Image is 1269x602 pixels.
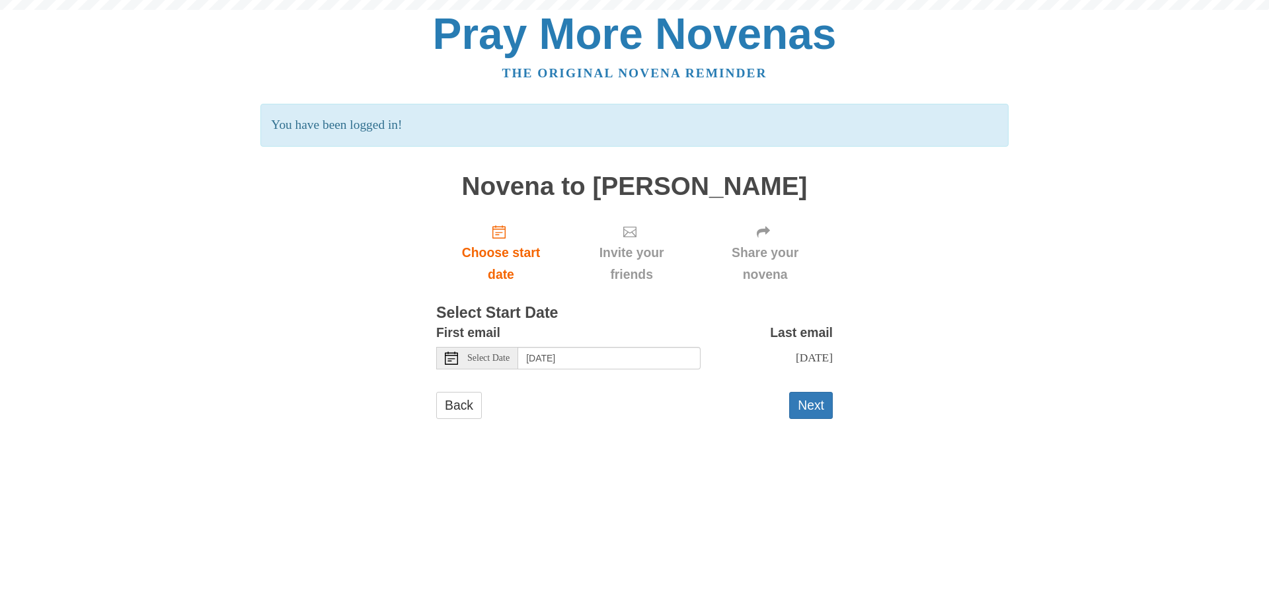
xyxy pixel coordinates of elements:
[579,242,684,285] span: Invite your friends
[436,305,833,322] h3: Select Start Date
[436,322,500,344] label: First email
[260,104,1008,147] p: You have been logged in!
[449,242,553,285] span: Choose start date
[789,392,833,419] button: Next
[566,213,697,292] div: Click "Next" to confirm your start date first.
[697,213,833,292] div: Click "Next" to confirm your start date first.
[770,322,833,344] label: Last email
[436,172,833,201] h1: Novena to [PERSON_NAME]
[436,213,566,292] a: Choose start date
[502,66,767,80] a: The original novena reminder
[467,354,510,363] span: Select Date
[711,242,820,285] span: Share your novena
[796,351,833,364] span: [DATE]
[436,392,482,419] a: Back
[433,9,837,58] a: Pray More Novenas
